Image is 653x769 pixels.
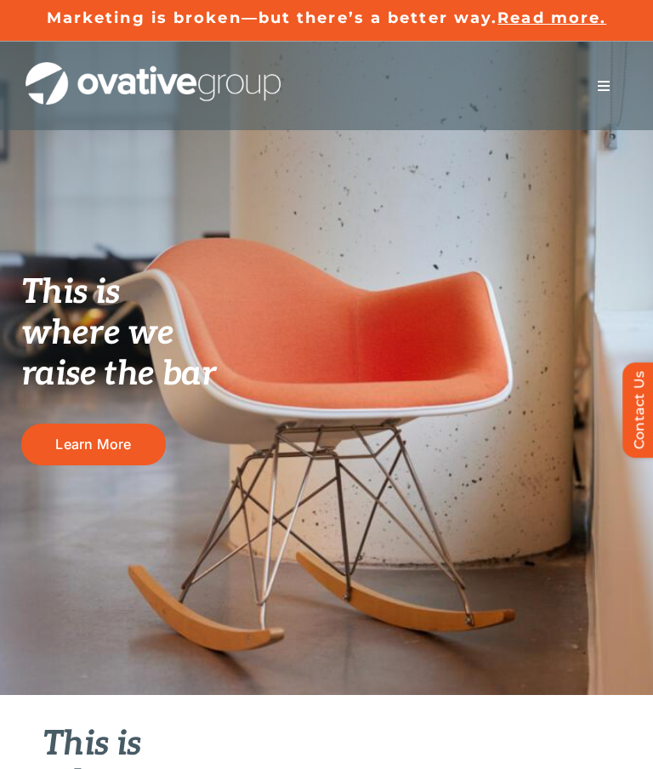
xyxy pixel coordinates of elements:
nav: Menu [580,69,627,103]
span: Learn More [55,436,131,453]
a: Marketing is broken—but there’s a better way. [47,9,498,27]
span: This is [21,272,120,313]
em: This is [43,724,141,765]
a: Learn More [21,424,166,465]
span: where we raise the bar [21,313,216,395]
a: Read more. [497,9,606,27]
a: OG_Full_horizontal_WHT [26,60,281,77]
